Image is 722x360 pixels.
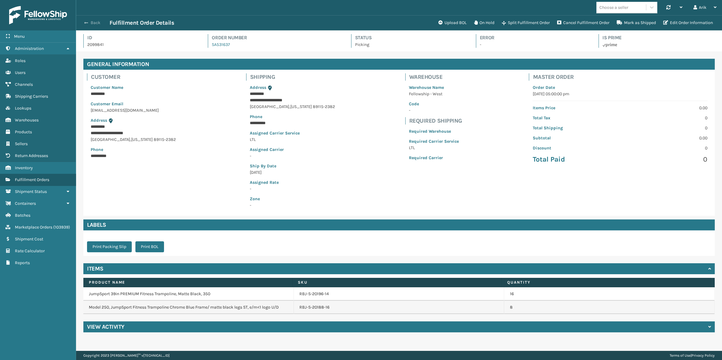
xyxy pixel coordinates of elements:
p: Ship By Date [250,163,335,169]
span: [GEOGRAPHIC_DATA] [91,137,130,142]
span: Marketplace Orders [15,225,52,230]
span: 89115-2382 [313,104,335,109]
span: Rate Calculator [15,248,45,253]
p: Subtotal [532,135,616,141]
i: Cancel Fulfillment Order [557,20,561,25]
span: 89115-2382 [154,137,176,142]
button: Mark as Shipped [613,17,660,29]
h4: Master Order [533,73,711,81]
p: 0 [624,145,707,151]
span: Inventory [15,165,33,170]
h4: View Activity [87,323,124,330]
h4: General Information [83,59,715,70]
p: Customer Email [91,101,176,107]
p: Code [409,101,459,107]
span: Sellers [15,141,28,146]
span: Users [15,70,26,75]
a: SA531637 [212,42,230,47]
span: Channels [15,82,33,87]
p: Required Warehouse [409,128,459,135]
h4: Required Shipping [409,117,462,124]
p: 0.00 [624,135,707,141]
i: Mark as Shipped [617,20,622,25]
h4: Warehouse [409,73,462,81]
button: Cancel Fulfillment Order [553,17,613,29]
span: , [130,137,131,142]
h4: Is Prime [602,34,715,41]
span: Containers [15,201,36,206]
span: Fulfillment Orders [15,177,49,182]
span: Shipping Carriers [15,94,48,99]
p: Phone [250,114,335,120]
span: Address [91,118,107,123]
p: LTL [250,136,335,143]
p: Copyright 2023 [PERSON_NAME]™ v [TECHNICAL_ID] [83,351,169,360]
a: Terms of Use [670,353,691,358]
button: On Hold [470,17,498,29]
div: | [670,351,715,360]
span: Return Addresses [15,153,48,158]
h3: Fulfillment Order Details [110,19,174,26]
h4: Error [480,34,588,41]
p: Discount [532,145,616,151]
i: On Hold [474,20,478,25]
p: Customer Name [91,84,176,91]
span: Warehouses [15,117,39,123]
span: Administration [15,46,44,51]
p: Assigned Carrier [250,146,335,153]
i: Upload BOL [438,20,443,25]
p: - [409,107,459,114]
p: Order Date [532,84,707,91]
span: Lookups [15,106,31,111]
label: SKU [298,280,496,285]
span: [US_STATE] [290,104,312,109]
p: Total Paid [532,155,616,164]
p: [EMAIL_ADDRESS][DOMAIN_NAME] [91,107,176,114]
img: logo [9,6,67,24]
span: ( 103939 ) [53,225,70,230]
button: Print Packing Slip [87,241,132,252]
button: Upload BOL [435,17,470,29]
p: Total Shipping [532,125,616,131]
span: [US_STATE] [131,137,153,142]
h4: Shipping [250,73,339,81]
span: Address [250,85,266,90]
span: [GEOGRAPHIC_DATA] [250,104,289,109]
p: - [250,153,335,159]
span: Roles [15,58,26,63]
td: 8 [504,301,715,314]
h4: Id [87,34,197,41]
label: Quantity [507,280,705,285]
h4: Items [87,265,103,272]
h4: Status [355,34,465,41]
p: Fellowship - West [409,91,459,97]
p: Zone [250,196,335,202]
p: Assigned Carrier Service [250,130,335,136]
span: , [289,104,290,109]
p: Total Tax [532,115,616,121]
span: Reports [15,260,30,265]
i: Split Fulfillment Order [502,21,506,25]
button: Split Fulfillment Order [498,17,553,29]
p: Required Carrier [409,155,459,161]
button: Edit Order Information [660,17,717,29]
button: Print BOL [135,241,164,252]
div: Choose a seller [599,4,628,11]
h4: Customer [91,73,180,81]
p: - [250,186,335,192]
p: LTL [409,145,459,151]
a: RBJ-S-20188-16 [299,304,330,310]
p: Items Price [532,105,616,111]
span: Batches [15,213,30,218]
p: 0.00 [624,105,707,111]
span: Shipment Cost [15,236,43,242]
p: Picking [355,41,465,48]
p: Phone [91,146,176,153]
td: Model 250, JumpSport Fitness Trampoline Chrome Blue Frame/ matte black legs ST, e/m<1 logo U/D [83,301,294,314]
h4: Labels [83,219,715,230]
p: [DATE] [250,169,335,176]
p: 2099841 [87,41,197,48]
p: 0 [624,125,707,131]
p: 0 [624,115,707,121]
span: - [250,196,335,208]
